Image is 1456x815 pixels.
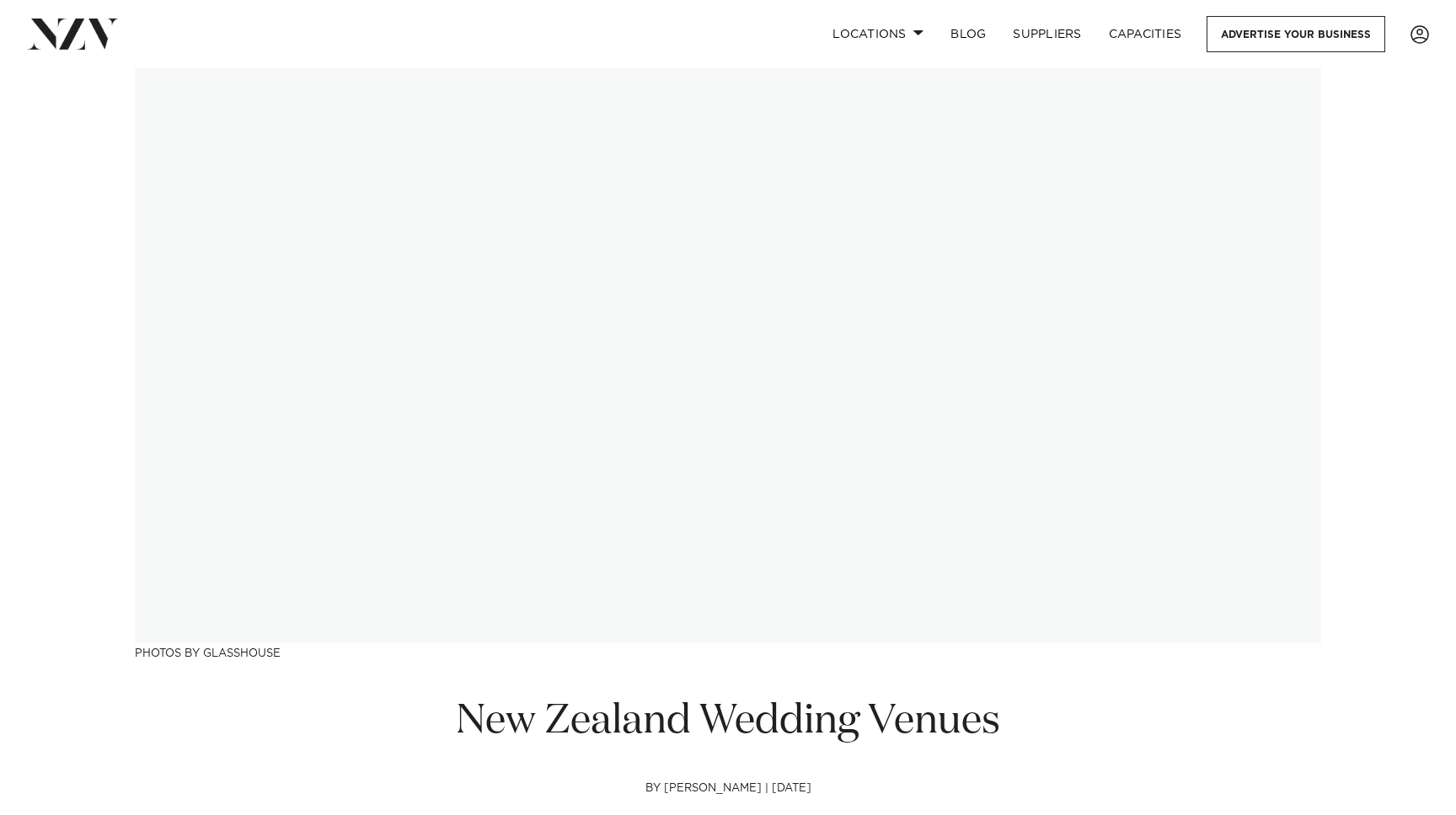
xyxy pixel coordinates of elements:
[1095,16,1196,52] a: Capacities
[27,19,119,49] img: nzv-logo.png
[819,16,937,52] a: Locations
[999,16,1095,52] a: SUPPLIERS
[937,16,999,52] a: BLOG
[135,643,1321,661] h3: Photos by Glasshouse
[440,695,1016,748] h1: New Zealand Wedding Venues
[1207,16,1385,52] a: Advertise your business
